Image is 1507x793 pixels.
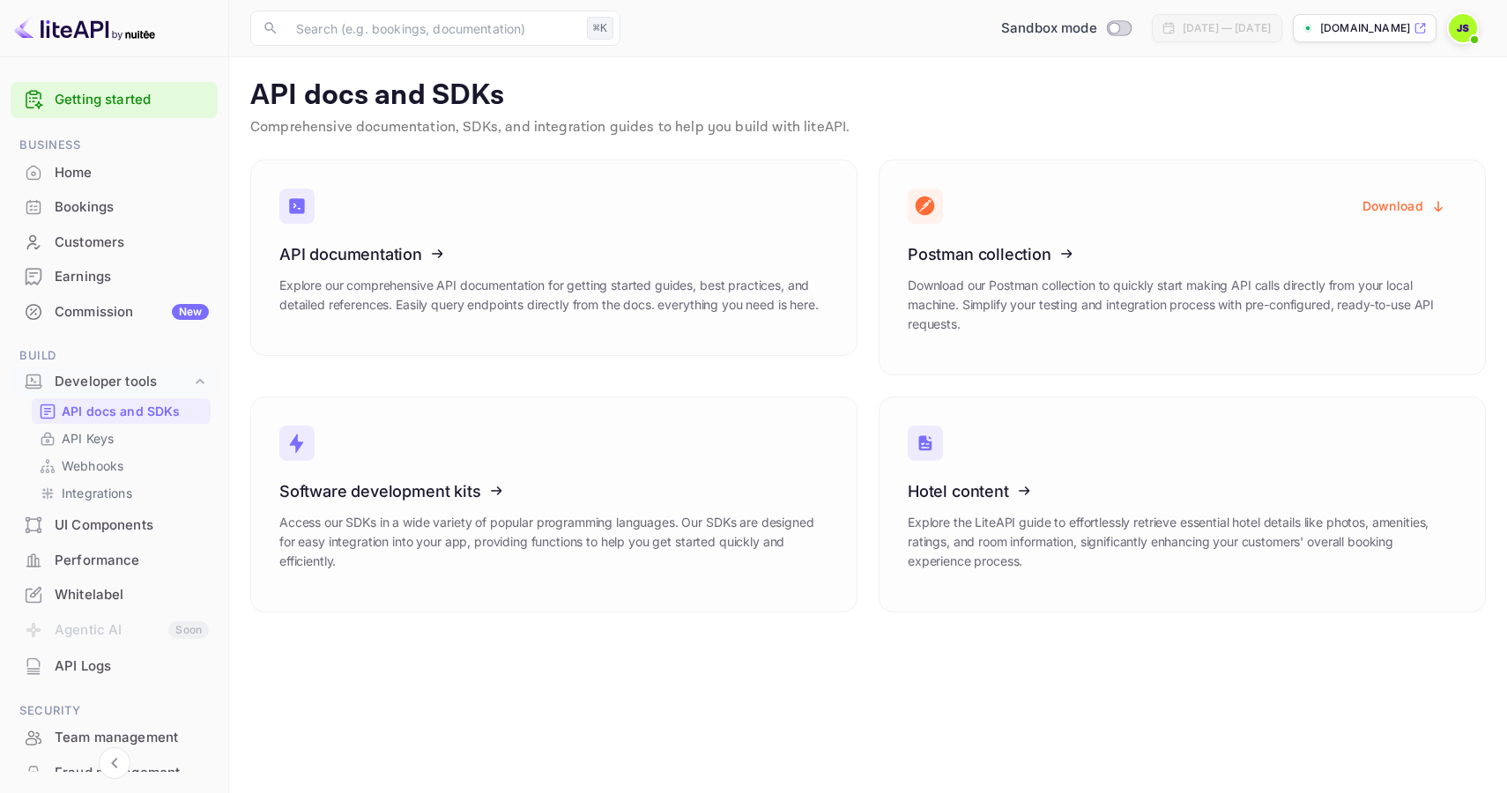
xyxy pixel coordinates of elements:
[55,90,209,110] a: Getting started
[62,456,123,475] p: Webhooks
[250,396,857,612] a: Software development kitsAccess our SDKs in a wide variety of popular programming languages. Our ...
[250,78,1486,114] p: API docs and SDKs
[908,245,1457,263] h3: Postman collection
[55,763,209,783] div: Fraud management
[55,163,209,183] div: Home
[879,396,1486,612] a: Hotel contentExplore the LiteAPI guide to effortlessly retrieve essential hotel details like phot...
[11,721,218,753] a: Team management
[11,136,218,155] span: Business
[55,656,209,677] div: API Logs
[11,260,218,293] a: Earnings
[11,367,218,397] div: Developer tools
[587,17,613,40] div: ⌘K
[11,701,218,721] span: Security
[11,156,218,189] a: Home
[172,304,209,320] div: New
[11,295,218,330] div: CommissionNew
[55,233,209,253] div: Customers
[11,721,218,755] div: Team management
[39,484,204,502] a: Integrations
[39,402,204,420] a: API docs and SDKs
[55,585,209,605] div: Whitelabel
[11,508,218,543] div: UI Components
[286,11,580,46] input: Search (e.g. bookings, documentation)
[11,82,218,118] div: Getting started
[250,159,857,356] a: API documentationExplore our comprehensive API documentation for getting started guides, best pra...
[279,513,828,571] p: Access our SDKs in a wide variety of popular programming languages. Our SDKs are designed for eas...
[14,14,155,42] img: LiteAPI logo
[908,513,1457,571] p: Explore the LiteAPI guide to effortlessly retrieve essential hotel details like photos, amenities...
[11,346,218,366] span: Build
[55,302,209,322] div: Commission
[908,482,1457,500] h3: Hotel content
[1183,20,1271,36] div: [DATE] — [DATE]
[908,276,1457,334] p: Download our Postman collection to quickly start making API calls directly from your local machin...
[1352,189,1457,223] button: Download
[279,482,828,500] h3: Software development kits
[11,578,218,612] div: Whitelabel
[39,429,204,448] a: API Keys
[250,117,1486,138] p: Comprehensive documentation, SDKs, and integration guides to help you build with liteAPI.
[11,226,218,260] div: Customers
[55,551,209,571] div: Performance
[11,544,218,578] div: Performance
[11,295,218,328] a: CommissionNew
[279,245,828,263] h3: API documentation
[99,747,130,779] button: Collapse navigation
[11,649,218,684] div: API Logs
[11,260,218,294] div: Earnings
[11,756,218,789] a: Fraud management
[55,728,209,748] div: Team management
[994,19,1138,39] div: Switch to Production mode
[55,197,209,218] div: Bookings
[11,156,218,190] div: Home
[11,190,218,225] div: Bookings
[279,276,828,315] p: Explore our comprehensive API documentation for getting started guides, best practices, and detai...
[39,456,204,475] a: Webhooks
[32,398,211,424] div: API docs and SDKs
[11,226,218,258] a: Customers
[62,484,132,502] p: Integrations
[32,480,211,506] div: Integrations
[11,190,218,223] a: Bookings
[11,578,218,611] a: Whitelabel
[62,429,114,448] p: API Keys
[32,453,211,478] div: Webhooks
[1320,20,1410,36] p: [DOMAIN_NAME]
[11,508,218,541] a: UI Components
[55,372,191,392] div: Developer tools
[11,649,218,682] a: API Logs
[55,267,209,287] div: Earnings
[1001,19,1097,39] span: Sandbox mode
[62,402,181,420] p: API docs and SDKs
[1449,14,1477,42] img: John Sutton
[55,515,209,536] div: UI Components
[11,544,218,576] a: Performance
[32,426,211,451] div: API Keys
